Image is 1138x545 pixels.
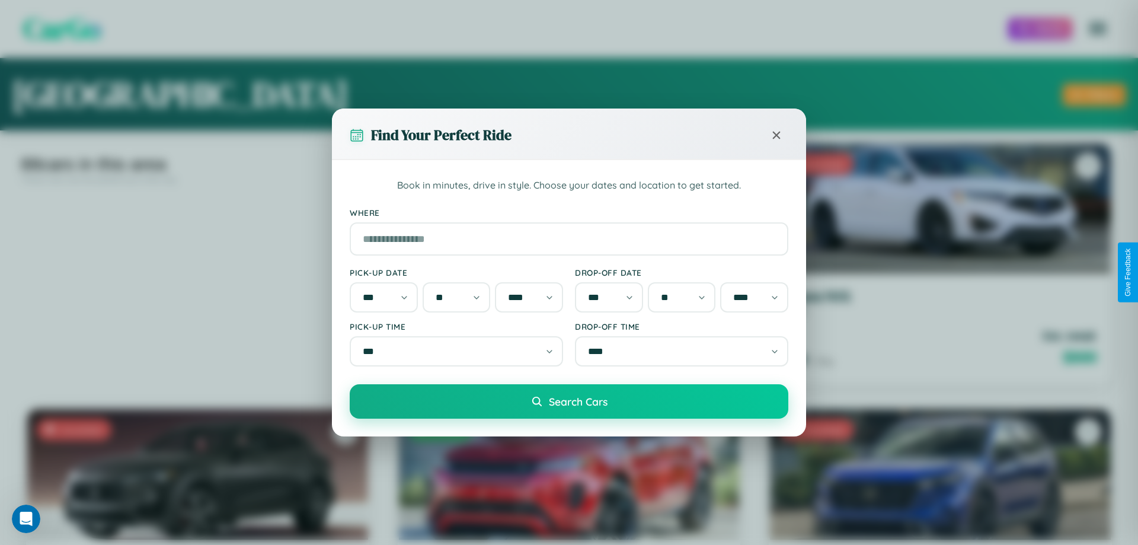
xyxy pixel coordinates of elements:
label: Where [350,208,788,218]
h3: Find Your Perfect Ride [371,125,512,145]
label: Pick-up Date [350,267,563,278]
span: Search Cars [549,395,608,408]
label: Drop-off Date [575,267,788,278]
label: Pick-up Time [350,321,563,332]
p: Book in minutes, drive in style. Choose your dates and location to get started. [350,178,788,193]
label: Drop-off Time [575,321,788,332]
button: Search Cars [350,384,788,419]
